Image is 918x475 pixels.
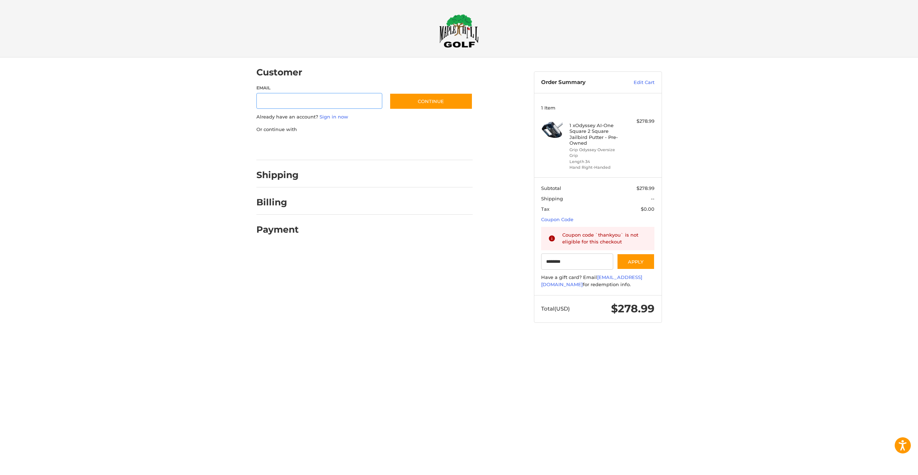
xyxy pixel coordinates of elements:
p: Or continue with [256,126,473,133]
h3: 1 Item [541,105,654,111]
span: $278.99 [637,185,654,191]
h2: Payment [256,224,299,235]
a: Coupon Code [541,216,573,222]
h2: Shipping [256,169,299,181]
a: Edit Cart [618,79,654,86]
iframe: PayPal-paypal [254,140,308,153]
li: Grip Odyssey Oversize Grip [569,147,624,159]
span: Shipping [541,196,563,201]
div: $278.99 [626,118,654,125]
h2: Customer [256,67,302,78]
img: Maple Hill Golf [439,14,479,48]
a: Sign in now [320,114,348,120]
span: Tax [541,206,549,212]
div: Have a gift card? Email for redemption info. [541,274,654,288]
span: $278.99 [611,302,654,315]
li: Hand Right-Handed [569,164,624,171]
span: -- [651,196,654,201]
h3: Order Summary [541,79,618,86]
li: Length 34 [569,159,624,165]
button: Apply [617,253,655,270]
p: Already have an account? [256,113,473,121]
span: Subtotal [541,185,561,191]
button: Continue [389,93,473,110]
span: Total (USD) [541,305,570,312]
span: $0.00 [641,206,654,212]
h4: 1 x Odyssey AI-One Square 2 Square Jailbird Putter - Pre-Owned [569,122,624,146]
label: Email [256,85,383,91]
input: Gift Certificate or Coupon Code [541,253,613,270]
iframe: Google Customer Reviews [859,456,918,475]
a: [EMAIL_ADDRESS][DOMAIN_NAME] [541,274,642,287]
div: Coupon code `thankyou` is not eligible for this checkout [562,232,648,246]
h2: Billing [256,197,298,208]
